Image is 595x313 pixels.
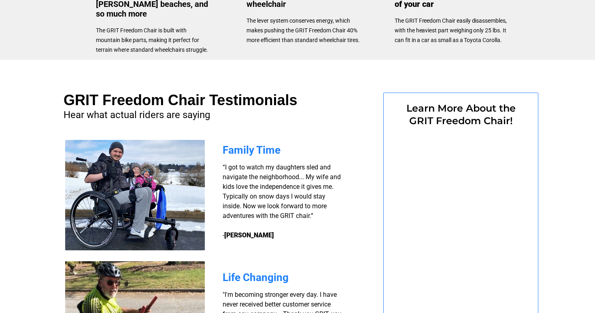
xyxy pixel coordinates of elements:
[64,109,210,121] span: Hear what actual riders are saying
[395,17,507,43] span: The GRIT Freedom Chair easily disassembles, with the heaviest part weighing only 25 lbs. It can f...
[246,17,360,43] span: The lever system conserves energy, which makes pushing the GRIT Freedom Chair 40% more efficient ...
[96,27,208,53] span: The GRIT Freedom Chair is built with mountain bike parts, making it perfect for terrain where sta...
[224,231,274,239] strong: [PERSON_NAME]
[223,163,341,239] span: “I got to watch my daughters sled and navigate the neighborhood... My wife and kids love the inde...
[223,271,289,283] span: Life Changing
[223,144,280,156] span: Family Time
[406,102,516,127] span: Learn More About the GRIT Freedom Chair!
[64,92,297,108] span: GRIT Freedom Chair Testimonials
